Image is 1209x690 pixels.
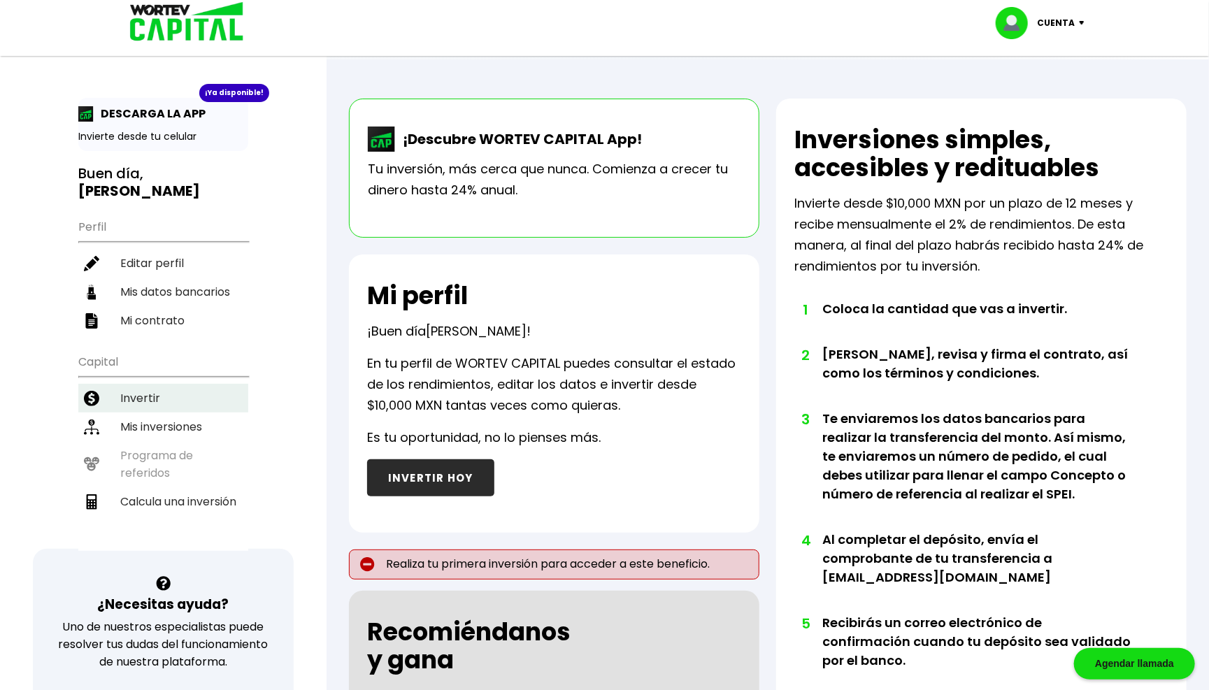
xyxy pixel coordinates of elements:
[368,127,396,152] img: wortev-capital-app-icon
[84,256,99,271] img: editar-icon.952d3147.svg
[78,306,248,335] a: Mi contrato
[801,345,808,366] span: 2
[1038,13,1075,34] p: Cuenta
[78,412,248,441] a: Mis inversiones
[84,391,99,406] img: invertir-icon.b3b967d7.svg
[78,129,248,144] p: Invierte desde tu celular
[996,7,1038,39] img: profile-image
[367,321,531,342] p: ¡Buen día !
[367,459,494,496] button: INVERTIR HOY
[801,409,808,430] span: 3
[78,181,200,201] b: [PERSON_NAME]
[367,282,468,310] h2: Mi perfil
[794,126,1168,182] h2: Inversiones simples, accesibles y redituables
[84,285,99,300] img: datos-icon.10cf9172.svg
[78,249,248,278] a: Editar perfil
[801,299,808,320] span: 1
[84,419,99,435] img: inversiones-icon.6695dc30.svg
[349,549,759,580] p: Realiza tu primera inversión para acceder a este beneficio.
[367,618,571,674] h2: Recomiéndanos y gana
[78,487,248,516] a: Calcula una inversión
[94,105,206,122] p: DESCARGA LA APP
[97,594,229,614] h3: ¿Necesitas ayuda?
[822,409,1131,530] li: Te enviaremos los datos bancarios para realizar la transferencia del monto. Así mismo, te enviare...
[51,618,276,670] p: Uno de nuestros especialistas puede resolver tus dudas del funcionamiento de nuestra plataforma.
[396,129,642,150] p: ¡Descubre WORTEV CAPITAL App!
[367,427,601,448] p: Es tu oportunidad, no lo pienses más.
[1075,21,1094,25] img: icon-down
[822,345,1131,409] li: [PERSON_NAME], revisa y firma el contrato, así como los términos y condiciones.
[360,557,375,572] img: error-circle.027baa21.svg
[368,159,741,201] p: Tu inversión, más cerca que nunca. Comienza a crecer tu dinero hasta 24% anual.
[822,530,1131,613] li: Al completar el depósito, envía el comprobante de tu transferencia a [EMAIL_ADDRESS][DOMAIN_NAME]
[78,211,248,335] ul: Perfil
[801,613,808,634] span: 5
[78,165,248,200] h3: Buen día,
[794,193,1168,277] p: Invierte desde $10,000 MXN por un plazo de 12 meses y recibe mensualmente el 2% de rendimientos. ...
[367,353,741,416] p: En tu perfil de WORTEV CAPITAL puedes consultar el estado de los rendimientos, editar los datos e...
[78,384,248,412] a: Invertir
[78,346,248,551] ul: Capital
[822,299,1131,345] li: Coloca la cantidad que vas a invertir.
[199,84,269,102] div: ¡Ya disponible!
[84,313,99,329] img: contrato-icon.f2db500c.svg
[78,278,248,306] a: Mis datos bancarios
[801,530,808,551] span: 4
[78,106,94,122] img: app-icon
[426,322,527,340] span: [PERSON_NAME]
[1074,648,1195,680] div: Agendar llamada
[84,494,99,510] img: calculadora-icon.17d418c4.svg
